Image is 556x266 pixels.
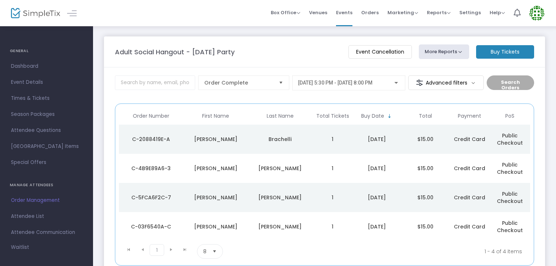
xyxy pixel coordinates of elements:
[476,45,534,59] m-button: Buy Tickets
[401,125,449,154] td: $15.00
[490,9,505,16] span: Help
[458,113,481,119] span: Payment
[387,113,393,119] span: Sortable
[312,125,352,154] td: 1
[185,223,246,230] div: Jenica
[11,228,82,237] span: Attendee Communication
[185,165,246,172] div: Eileen
[115,75,195,90] input: Search by name, email, phone, order number, ip address, or last 4 digits of card
[11,62,82,71] span: Dashboard
[355,136,399,143] div: 9/17/2025
[204,79,273,86] span: Order Complete
[361,3,379,22] span: Orders
[401,212,449,241] td: $15.00
[11,78,82,87] span: Event Details
[408,75,484,90] m-button: Advanced filters
[295,244,522,259] kendo-pager-info: 1 - 4 of 4 items
[121,194,182,201] div: C-5FCA6F2C-7
[121,165,182,172] div: C-4B9E89A6-3
[11,196,82,205] span: Order Management
[361,113,384,119] span: Buy Date
[401,154,449,183] td: $15.00
[10,44,83,58] h4: GENERAL
[185,136,246,143] div: Alisa
[312,154,352,183] td: 1
[497,219,523,234] span: Public Checkout
[209,245,220,258] button: Select
[336,3,352,22] span: Events
[271,9,300,16] span: Box Office
[10,178,83,192] h4: MANAGE ATTENDEES
[250,136,311,143] div: Brachelli
[427,9,451,16] span: Reports
[419,44,469,59] button: More Reports
[497,132,523,146] span: Public Checkout
[133,113,169,119] span: Order Number
[250,165,311,172] div: Brown Thomas
[459,3,481,22] span: Settings
[387,9,418,16] span: Marketing
[250,194,311,201] div: Donovan
[11,110,82,119] span: Season Packages
[250,223,311,230] div: Marcus
[454,223,485,230] span: Credit Card
[309,3,327,22] span: Venues
[355,223,399,230] div: 9/12/2025
[150,244,164,256] span: Page 1
[11,142,82,151] span: [GEOGRAPHIC_DATA] Items
[298,80,372,86] span: [DATE] 5:30 PM - [DATE] 8:00 PM
[115,47,235,57] m-panel-title: Adult Social Hangout - [DATE] Party
[11,158,82,167] span: Special Offers
[11,126,82,135] span: Attendee Questions
[121,223,182,230] div: C-03F6540A-C
[355,194,399,201] div: 9/17/2025
[497,190,523,205] span: Public Checkout
[11,244,29,251] span: Waitlist
[11,212,82,221] span: Attendee List
[185,194,246,201] div: Angela
[202,113,229,119] span: First Name
[497,161,523,176] span: Public Checkout
[505,113,514,119] span: PoS
[416,79,423,86] img: filter
[454,136,485,143] span: Credit Card
[312,212,352,241] td: 1
[267,113,294,119] span: Last Name
[121,136,182,143] div: C-2088419E-A
[312,183,352,212] td: 1
[401,183,449,212] td: $15.00
[454,165,485,172] span: Credit Card
[312,107,352,125] th: Total Tickets
[454,194,485,201] span: Credit Card
[419,113,432,119] span: Total
[11,94,82,103] span: Times & Tickets
[276,76,286,90] button: Select
[119,107,530,241] div: Data table
[348,45,412,59] m-button: Event Cancellation
[355,165,399,172] div: 9/17/2025
[203,248,206,255] span: 8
